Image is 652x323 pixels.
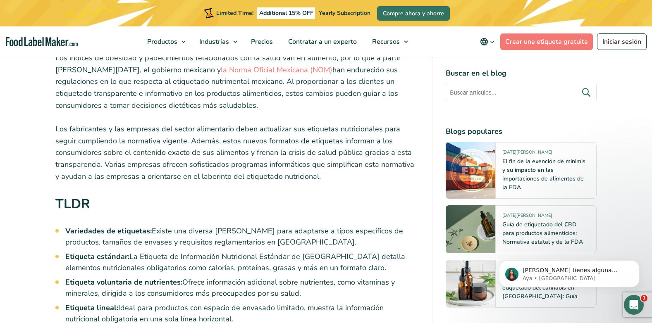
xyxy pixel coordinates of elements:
iframe: Intercom live chat [624,295,644,315]
a: Recursos [365,26,412,57]
a: la Norma Oficial Mexicana (NOM) [221,65,332,75]
strong: Etiqueta lineal: [65,303,118,313]
span: Productos [145,37,178,46]
li: La Etiqueta de Información Nutricional Estándar de [GEOGRAPHIC_DATA] detalla elementos nutriciona... [65,251,419,273]
span: Limited Time! [216,9,253,17]
a: Compre ahora y ahorre [377,6,450,21]
span: Contratar a un experto [286,37,358,46]
input: Buscar artículos... [446,84,597,101]
strong: Etiqueta estándar: [65,252,129,261]
a: Precios [244,26,279,57]
h4: Buscar en el blog [446,68,597,79]
span: Precios [248,37,274,46]
a: Iniciar sesión [597,33,647,50]
span: [DATE][PERSON_NAME] [502,212,552,222]
p: Los fabricantes y las empresas del sector alimentario deben actualizar sus etiquetas nutricionale... [55,123,419,183]
h4: Blogs populares [446,126,597,137]
a: Industrias [192,26,241,57]
strong: Variedades de etiquetas: [65,226,152,236]
span: 1 [641,295,647,302]
a: Crear una etiqueta gratuita [500,33,593,50]
a: Productos [140,26,190,57]
span: Yearly Subscription [319,9,370,17]
strong: TLDR [55,195,90,213]
span: Industrias [197,37,230,46]
p: Los índices de obesidad y padecimientos relacionados con la salud van en aumento, por lo que a pa... [55,52,419,112]
iframe: Intercom notifications mensaje [487,243,652,301]
a: Guía de etiquetado del CBD para productos alimenticios: Normativa estatal y de la FDA [502,221,583,246]
strong: Etiqueta voluntaria de nutrientes: [65,277,182,287]
span: [DATE][PERSON_NAME] [502,149,552,159]
li: Ofrece información adicional sobre nutrientes, como vitaminas y minerales, dirigida a los consumi... [65,277,419,299]
a: El fin de la exención de minimis y su impacto en las importaciones de alimentos de la FDA [502,157,585,191]
span: Recursos [370,37,401,46]
a: Contratar a un experto [281,26,363,57]
li: Existe una diversa [PERSON_NAME] para adaptarse a tipos específicos de productos, tamaños de enva... [65,226,419,248]
span: Additional 15% OFF [257,7,315,19]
